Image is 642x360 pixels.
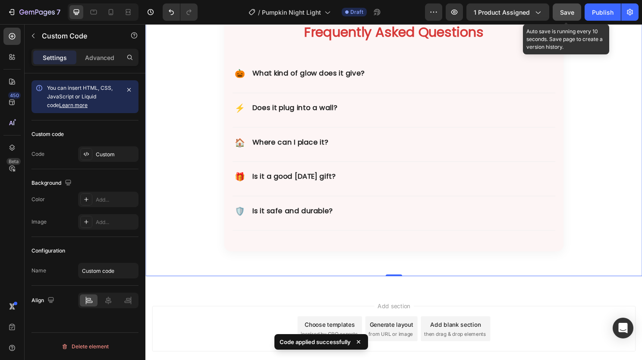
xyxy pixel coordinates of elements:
[43,53,67,62] p: Settings
[6,158,21,165] div: Beta
[91,187,106,203] span: 🛡️
[8,92,21,99] div: 450
[91,116,106,131] span: 🏠
[239,289,280,298] span: Add section
[91,116,190,131] div: Where can I place it?
[613,318,633,338] div: Open Intercom Messenger
[31,247,65,255] div: Configuration
[585,3,621,21] button: Publish
[474,8,530,17] span: 1 product assigned
[31,218,47,226] div: Image
[96,196,136,204] div: Add...
[290,319,355,327] span: then drag & drop elements
[553,3,581,21] button: Save
[59,102,88,108] a: Learn more
[61,341,109,352] div: Delete element
[57,7,60,17] p: 7
[350,8,363,16] span: Draft
[91,152,198,167] div: Is it a good [DATE] gift?
[31,196,45,203] div: Color
[163,3,198,21] div: Undo/Redo
[466,3,549,21] button: 1 product assigned
[162,319,221,327] span: inspired by CRO experts
[31,340,138,354] button: Delete element
[258,8,260,17] span: /
[85,53,114,62] p: Advanced
[31,267,46,275] div: Name
[560,9,574,16] span: Save
[592,8,614,17] div: Publish
[31,130,64,138] div: Custom code
[3,3,64,21] button: 7
[91,152,106,167] span: 🎁
[262,8,321,17] span: Pumpkin Night Light
[234,309,279,318] div: Generate layout
[145,24,642,360] iframe: Design area
[42,31,115,41] p: Custom Code
[91,44,228,60] div: What kind of glow does it give?
[280,338,351,346] p: Code applied successfully
[96,218,136,226] div: Add...
[91,187,195,203] div: Is it safe and durable?
[96,151,136,158] div: Custom
[47,85,113,108] span: You can insert HTML, CSS, JavaScript or Liquid code
[297,309,349,318] div: Add blank section
[233,319,279,327] span: from URL or image
[91,80,200,95] div: Does it plug into a wall?
[31,295,56,306] div: Align
[91,44,106,60] span: 🎃
[166,309,218,318] div: Choose templates
[31,150,44,158] div: Code
[31,177,73,189] div: Background
[91,80,106,95] span: ⚡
